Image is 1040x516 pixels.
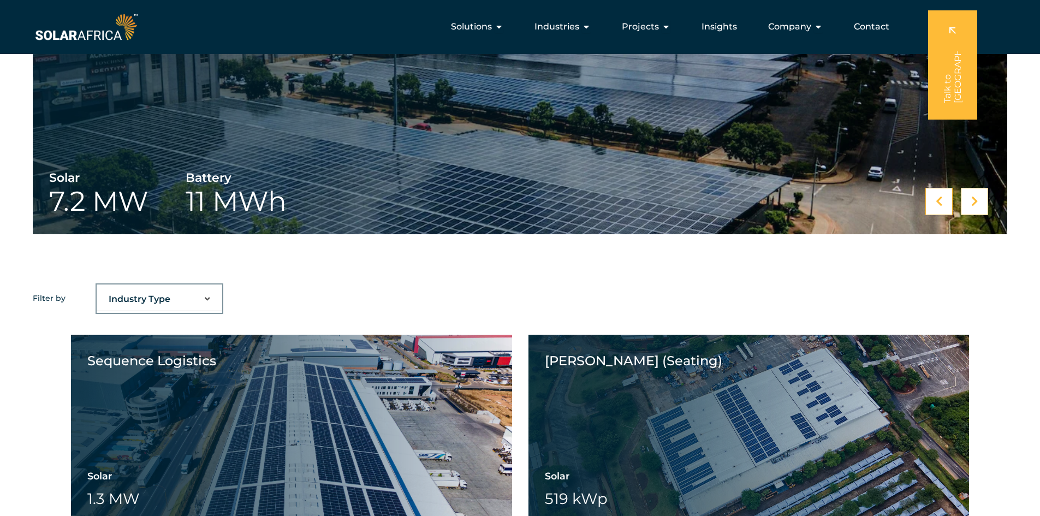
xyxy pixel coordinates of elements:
[622,20,659,33] span: Projects
[451,20,492,33] span: Solutions
[854,20,889,33] a: Contact
[702,20,737,33] a: Insights
[768,20,811,33] span: Company
[140,16,898,38] nav: Menu
[33,294,66,302] p: Filter by
[140,16,898,38] div: Menu Toggle
[97,288,222,310] select: Filter
[534,20,579,33] span: Industries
